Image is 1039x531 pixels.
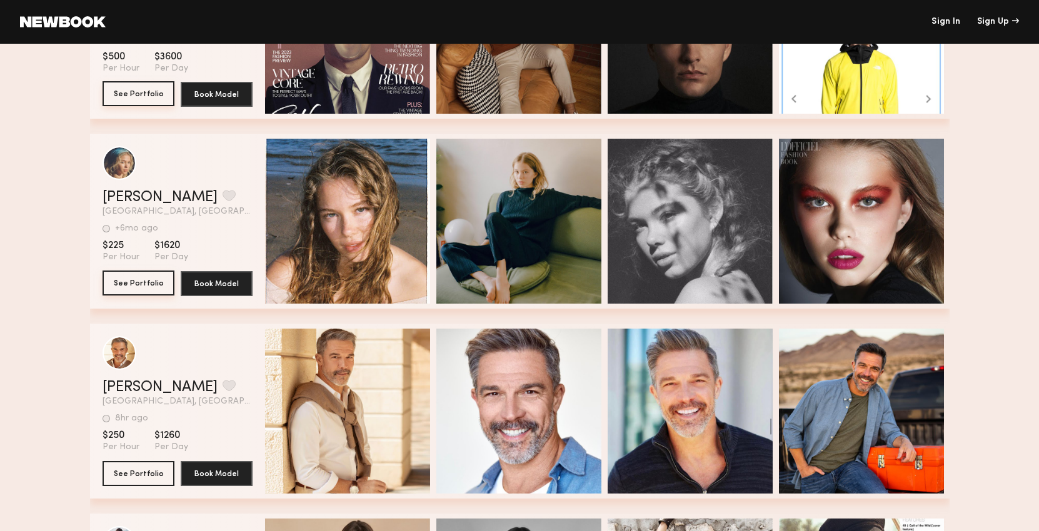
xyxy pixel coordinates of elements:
button: Book Model [181,82,253,107]
span: Per Day [154,442,188,453]
span: $1260 [154,429,188,442]
a: Sign In [931,17,960,26]
span: Per Hour [103,252,139,263]
span: Per Day [154,252,188,263]
a: [PERSON_NAME] [103,380,218,395]
span: $1620 [154,239,188,252]
button: Book Model [181,461,253,486]
span: Per Day [154,63,188,74]
span: [GEOGRAPHIC_DATA], [GEOGRAPHIC_DATA] [103,207,253,216]
div: +6mo ago [115,224,158,233]
button: See Portfolio [103,81,174,106]
a: See Portfolio [103,82,174,107]
button: Book Model [181,271,253,296]
span: $3600 [154,51,188,63]
span: $250 [103,429,139,442]
span: Per Hour [103,442,139,453]
span: [GEOGRAPHIC_DATA], [GEOGRAPHIC_DATA] [103,397,253,406]
a: [PERSON_NAME] [103,190,218,205]
span: $500 [103,51,139,63]
span: $225 [103,239,139,252]
div: Sign Up [977,17,1019,26]
button: See Portfolio [103,270,174,295]
div: 8hr ago [115,414,148,423]
button: See Portfolio [103,461,174,486]
span: Per Hour [103,63,139,74]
